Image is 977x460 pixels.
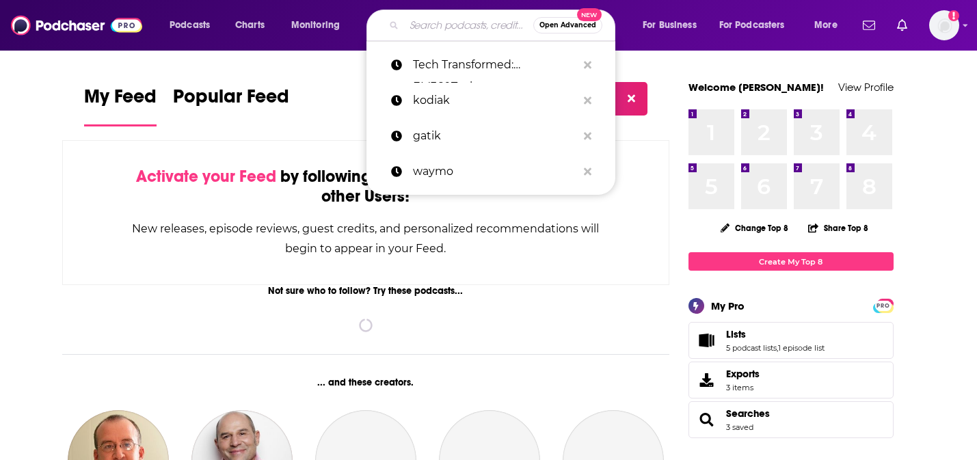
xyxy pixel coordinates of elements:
a: Searches [726,407,770,420]
div: My Pro [711,299,745,312]
a: 1 episode list [778,343,825,353]
div: Not sure who to follow? Try these podcasts... [62,285,670,297]
a: Show notifications dropdown [857,14,881,37]
a: Exports [688,362,894,398]
p: waymo [413,154,577,189]
img: Podchaser - Follow, Share and Rate Podcasts [11,12,142,38]
button: open menu [633,14,714,36]
img: User Profile [929,10,959,40]
button: Share Top 8 [807,215,869,241]
a: Lists [726,328,825,340]
span: Exports [726,368,760,380]
a: My Feed [84,85,157,126]
span: Charts [235,16,265,35]
span: Activate your Feed [136,166,276,187]
span: Searches [688,401,894,438]
span: My Feed [84,85,157,116]
span: Exports [693,370,721,390]
a: Tech Transformed: EM360Tech [366,47,615,83]
span: Podcasts [170,16,210,35]
a: waymo [366,154,615,189]
a: Show notifications dropdown [892,14,913,37]
a: Searches [693,410,721,429]
div: New releases, episode reviews, guest credits, and personalized recommendations will begin to appe... [131,219,601,258]
button: open menu [160,14,228,36]
span: Monitoring [291,16,340,35]
a: Lists [693,331,721,350]
p: Tech Transformed: EM360Tech [413,47,577,83]
a: Popular Feed [173,85,289,126]
input: Search podcasts, credits, & more... [404,14,533,36]
span: New [577,8,602,21]
button: Change Top 8 [712,219,797,236]
svg: Add a profile image [948,10,959,21]
a: PRO [875,300,892,310]
a: Create My Top 8 [688,252,894,271]
button: open menu [710,14,805,36]
a: 3 saved [726,422,753,432]
span: For Podcasters [719,16,785,35]
a: Charts [226,14,273,36]
button: open menu [805,14,855,36]
a: Welcome [PERSON_NAME]! [688,81,824,94]
p: gatik [413,118,577,154]
a: View Profile [838,81,894,94]
span: Lists [726,328,746,340]
button: Show profile menu [929,10,959,40]
div: Search podcasts, credits, & more... [379,10,628,41]
button: open menu [282,14,358,36]
span: For Business [643,16,697,35]
div: by following Podcasts, Creators, Lists, and other Users! [131,167,601,206]
div: ... and these creators. [62,377,670,388]
span: , [777,343,778,353]
span: More [814,16,838,35]
span: Open Advanced [539,22,596,29]
a: kodiak [366,83,615,118]
p: kodiak [413,83,577,118]
span: Logged in as KSMolly [929,10,959,40]
a: 5 podcast lists [726,343,777,353]
span: Lists [688,322,894,359]
span: Popular Feed [173,85,289,116]
button: Open AdvancedNew [533,17,602,33]
span: 3 items [726,383,760,392]
span: PRO [875,301,892,311]
a: gatik [366,118,615,154]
